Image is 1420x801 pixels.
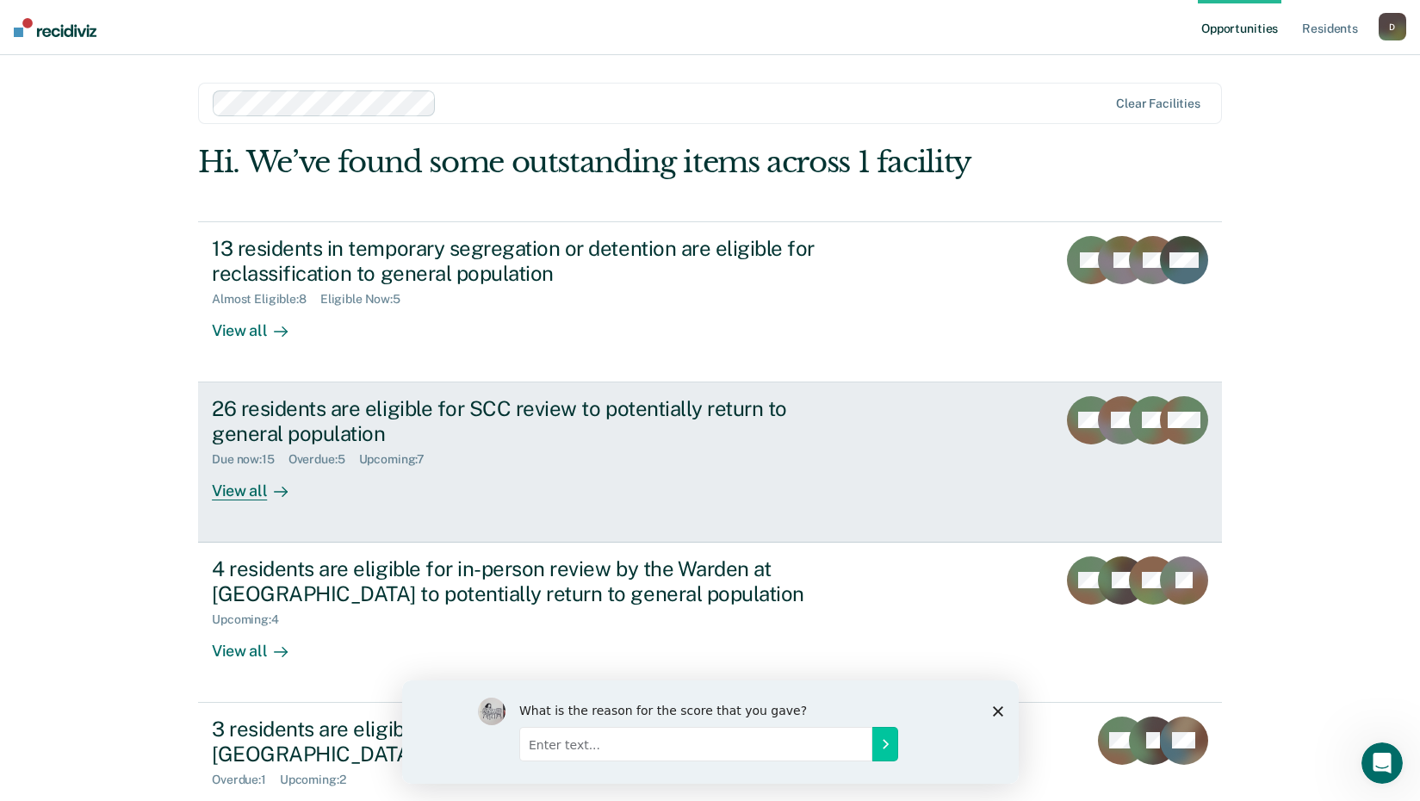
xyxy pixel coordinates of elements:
[320,292,414,307] div: Eligible Now : 5
[280,773,360,787] div: Upcoming : 2
[212,612,293,627] div: Upcoming : 4
[212,307,308,340] div: View all
[212,236,816,286] div: 13 residents in temporary segregation or detention are eligible for reclassification to general p...
[198,543,1222,703] a: 4 residents are eligible for in-person review by the Warden at [GEOGRAPHIC_DATA] to potentially r...
[212,467,308,500] div: View all
[212,717,816,767] div: 3 residents are eligible for in-person review by the ADD at [GEOGRAPHIC_DATA] to potentially retu...
[212,396,816,446] div: 26 residents are eligible for SCC review to potentially return to general population
[198,382,1222,543] a: 26 residents are eligible for SCC review to potentially return to general populationDue now:15Ove...
[288,452,359,467] div: Overdue : 5
[1361,742,1403,784] iframe: Intercom live chat
[14,18,96,37] img: Recidiviz
[359,452,439,467] div: Upcoming : 7
[212,452,288,467] div: Due now : 15
[1116,96,1200,111] div: Clear facilities
[1379,13,1406,40] button: D
[212,556,816,606] div: 4 residents are eligible for in-person review by the Warden at [GEOGRAPHIC_DATA] to potentially r...
[402,680,1019,784] iframe: Survey by Kim from Recidiviz
[212,627,308,661] div: View all
[212,292,320,307] div: Almost Eligible : 8
[198,221,1222,382] a: 13 residents in temporary segregation or detention are eligible for reclassification to general p...
[212,773,280,787] div: Overdue : 1
[198,145,1017,180] div: Hi. We’ve found some outstanding items across 1 facility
